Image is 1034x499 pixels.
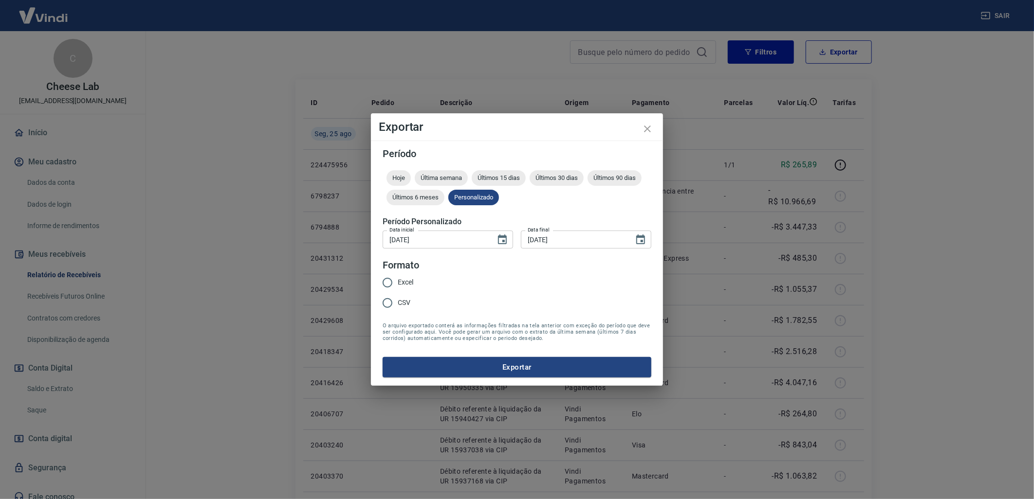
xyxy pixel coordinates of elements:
label: Data final [528,226,550,233]
legend: Formato [383,258,419,272]
button: close [636,117,659,141]
div: Últimos 6 meses [387,190,444,205]
button: Exportar [383,357,651,377]
span: Última semana [415,174,468,181]
span: Últimos 30 dias [530,174,584,181]
h4: Exportar [379,121,655,133]
span: Últimos 6 meses [387,194,444,201]
div: Última semana [415,170,468,186]
div: Últimos 30 dias [530,170,584,186]
div: Personalizado [448,190,499,205]
h5: Período [383,149,651,159]
button: Choose date, selected date is 25 de ago de 2025 [493,230,512,249]
input: DD/MM/YYYY [521,231,627,249]
span: Últimos 90 dias [588,174,642,181]
div: Hoje [387,170,411,186]
div: Últimos 90 dias [588,170,642,186]
span: Personalizado [448,194,499,201]
label: Data inicial [389,226,414,233]
div: Últimos 15 dias [472,170,526,186]
span: CSV [398,298,410,308]
input: DD/MM/YYYY [383,231,489,249]
span: O arquivo exportado conterá as informações filtradas na tela anterior com exceção do período que ... [383,322,651,341]
span: Excel [398,277,413,287]
span: Hoje [387,174,411,181]
button: Choose date, selected date is 25 de ago de 2025 [631,230,650,249]
span: Últimos 15 dias [472,174,526,181]
h5: Período Personalizado [383,217,651,227]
